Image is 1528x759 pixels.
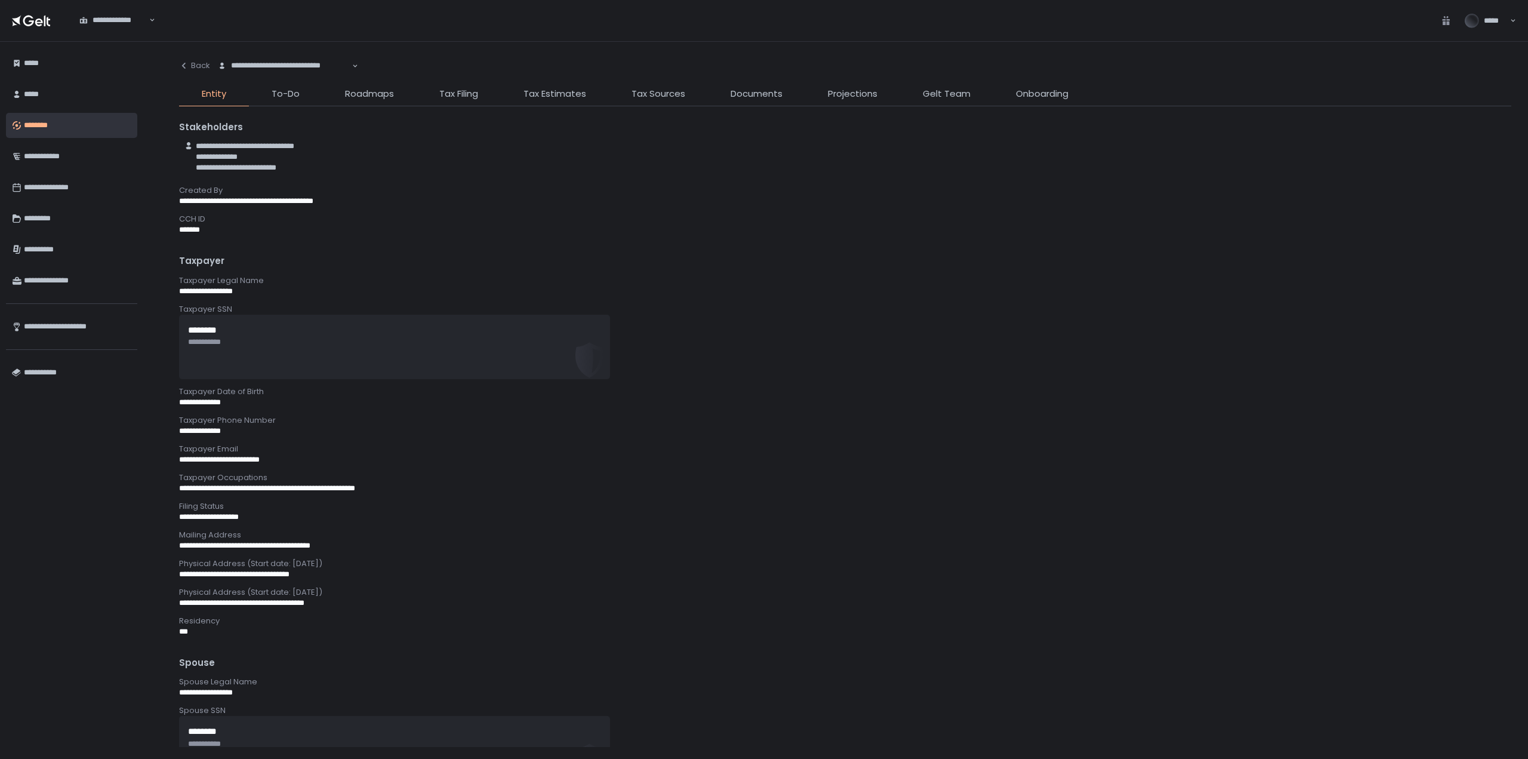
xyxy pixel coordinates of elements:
div: Taxpayer Occupations [179,472,1511,483]
span: Tax Sources [631,87,685,101]
div: Physical Address (Start date: [DATE]) [179,558,1511,569]
div: Residency [179,616,1511,626]
div: Stakeholders [179,121,1511,134]
span: Tax Filing [439,87,478,101]
div: Back [179,60,210,71]
span: Onboarding [1016,87,1068,101]
div: Search for option [72,8,155,33]
div: Spouse Legal Name [179,677,1511,687]
div: Spouse [179,656,1511,670]
div: Created By [179,185,1511,196]
span: Documents [731,87,783,101]
div: Mailing Address [179,530,1511,540]
div: Taxpayer Legal Name [179,275,1511,286]
div: Spouse SSN [179,705,1511,716]
div: Taxpayer Date of Birth [179,386,1511,397]
span: Entity [202,87,226,101]
div: Taxpayer Phone Number [179,415,1511,426]
span: Tax Estimates [523,87,586,101]
span: Gelt Team [923,87,971,101]
span: Roadmaps [345,87,394,101]
span: To-Do [272,87,300,101]
input: Search for option [79,26,148,38]
div: Taxpayer [179,254,1511,268]
div: CCH ID [179,214,1511,225]
div: Search for option [210,54,358,78]
button: Back [179,54,210,78]
input: Search for option [218,71,351,83]
div: Taxpayer SSN [179,304,1511,315]
div: Taxpayer Email [179,444,1511,454]
div: Physical Address (Start date: [DATE]) [179,587,1511,598]
span: Projections [828,87,877,101]
div: Filing Status [179,501,1511,512]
